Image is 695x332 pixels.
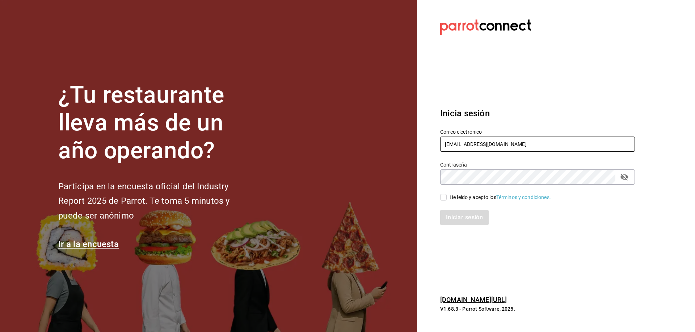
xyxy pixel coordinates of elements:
p: V1.68.3 - Parrot Software, 2025. [440,305,635,312]
input: Ingresa tu correo electrónico [440,137,635,152]
a: Términos y condiciones. [496,194,551,200]
div: He leído y acepto los [450,194,551,201]
a: Ir a la encuesta [58,239,119,249]
a: [DOMAIN_NAME][URL] [440,296,507,303]
label: Contraseña [440,162,635,167]
h1: ¿Tu restaurante lleva más de un año operando? [58,81,254,164]
h3: Inicia sesión [440,107,635,120]
button: passwordField [618,171,631,183]
label: Correo electrónico [440,129,635,134]
h2: Participa en la encuesta oficial del Industry Report 2025 de Parrot. Te toma 5 minutos y puede se... [58,179,254,223]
